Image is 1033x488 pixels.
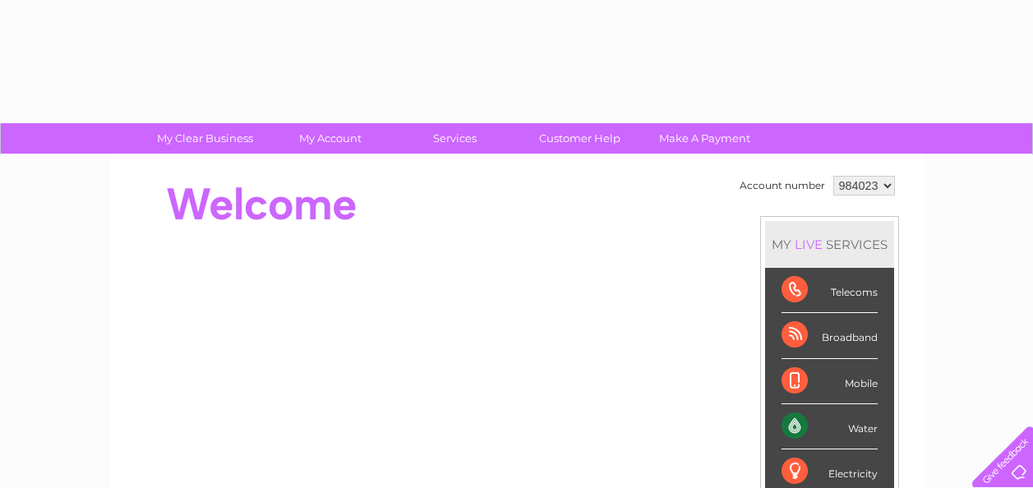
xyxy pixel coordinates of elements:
div: Telecoms [782,268,878,313]
div: MY SERVICES [765,221,894,268]
td: Account number [736,172,829,200]
div: Broadband [782,313,878,358]
a: Services [387,123,523,154]
div: Mobile [782,359,878,404]
div: LIVE [791,237,826,252]
div: Water [782,404,878,449]
a: Customer Help [512,123,648,154]
a: Make A Payment [637,123,772,154]
a: My Clear Business [137,123,273,154]
a: My Account [262,123,398,154]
